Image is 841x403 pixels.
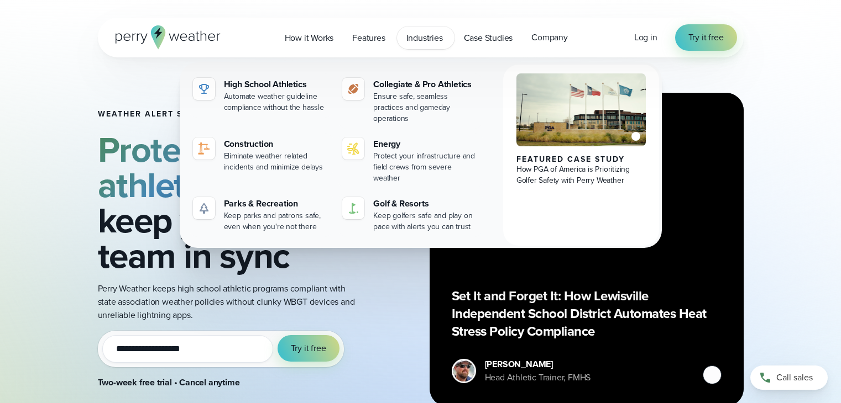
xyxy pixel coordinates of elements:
[688,31,724,44] span: Try it free
[675,24,737,51] a: Try it free
[338,133,483,188] a: Energy Protect your infrastructure and field crews from severe weather
[406,31,443,45] span: Industries
[224,151,330,173] div: Eliminate weather related incidents and minimize delays
[373,137,479,151] div: Energy
[197,201,211,215] img: parks-icon-grey.svg
[291,342,326,355] span: Try it free
[373,91,479,124] div: Ensure safe, seamless practices and gameday operations
[189,193,334,237] a: Parks & Recreation Keep parks and patrons safe, even when you're not there
[516,155,646,164] div: Featured Case Study
[485,358,591,371] div: [PERSON_NAME]
[224,137,330,151] div: Construction
[278,335,339,362] button: Try it free
[531,31,568,44] span: Company
[197,142,211,155] img: noun-crane-7630938-1@2x.svg
[634,31,657,44] a: Log in
[224,78,330,91] div: High School Athletics
[98,376,240,389] strong: Two-week free trial • Cancel anytime
[373,78,479,91] div: Collegiate & Pro Athletics
[373,151,479,184] div: Protect your infrastructure and field crews from severe weather
[338,73,483,129] a: Collegiate & Pro Athletics Ensure safe, seamless practices and gameday operations
[338,193,483,237] a: Golf & Resorts Keep golfers safe and play on pace with alerts you can trust
[347,201,360,215] img: golf-iconV2.svg
[452,287,722,340] p: Set It and Forget It: How Lewisville Independent School District Automates Heat Stress Policy Com...
[189,73,334,118] a: High School Athletics Automate weather guideline compliance without the hassle
[352,31,385,45] span: Features
[503,65,660,246] a: PGA of America, Frisco Campus Featured Case Study How PGA of America is Prioritizing Golfer Safet...
[516,164,646,186] div: How PGA of America is Prioritizing Golfer Safety with Perry Weather
[455,26,523,49] a: Case Studies
[224,210,330,232] div: Keep parks and patrons safe, even when you're not there
[485,371,591,384] div: Head Athletic Trainer, FMHS
[197,82,211,96] img: highschool-icon.svg
[347,82,360,96] img: proathletics-icon@2x-1.svg
[224,197,330,210] div: Parks & Recreation
[224,91,330,113] div: Automate weather guideline compliance without the hassle
[516,73,646,146] img: PGA of America, Frisco Campus
[373,210,479,232] div: Keep golfers safe and play on pace with alerts you can trust
[98,124,334,211] strong: Protect student athletes
[275,26,343,49] a: How it Works
[347,142,360,155] img: energy-icon@2x-1.svg
[98,282,357,322] p: Perry Weather keeps high school athletic programs compliant with state association weather polici...
[464,31,513,45] span: Case Studies
[453,360,474,381] img: cody-henschke-headshot
[750,365,828,390] a: Call sales
[373,197,479,210] div: Golf & Resorts
[776,371,813,384] span: Call sales
[285,31,334,45] span: How it Works
[98,110,357,119] h1: Weather Alert System for High School Athletics
[98,132,357,273] h2: and keep your team in sync
[189,133,334,177] a: Construction Eliminate weather related incidents and minimize delays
